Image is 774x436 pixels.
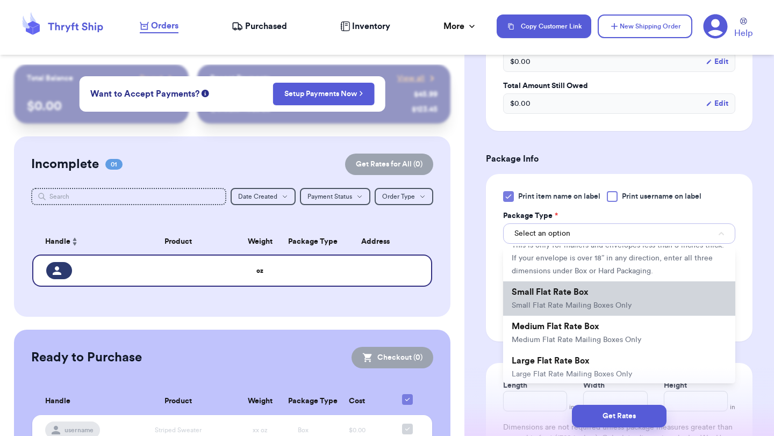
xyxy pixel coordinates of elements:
button: New Shipping Order [598,14,692,38]
span: Payment Status [307,193,352,200]
span: Select an option [514,228,570,239]
label: Package Type [503,210,558,221]
th: Product [118,388,239,415]
span: username [64,426,94,434]
p: $ 0.00 [27,98,176,115]
button: Get Rates for All (0) [345,154,433,175]
p: Recent Payments [210,73,270,84]
th: Cost [325,388,389,415]
span: xx oz [253,427,268,433]
span: $ 0.00 [510,56,531,67]
span: View all [397,73,425,84]
button: Checkout (0) [352,347,433,368]
span: $0.00 [349,427,365,433]
button: Payment Status [300,188,370,205]
div: More [443,20,477,33]
a: Orders [140,19,178,33]
span: $ 0.00 [510,98,531,109]
span: Order Type [382,193,415,200]
span: Date Created [238,193,277,200]
a: View all [397,73,438,84]
div: $ 45.99 [414,89,438,100]
button: Sort ascending [70,235,79,248]
strong: oz [256,267,263,274]
a: Setup Payments Now [284,89,363,99]
span: Help [734,27,752,40]
span: Medium Flat Rate Mailing Boxes Only [512,336,641,344]
span: Purchased [245,20,287,33]
th: Weight [239,229,282,255]
h2: Incomplete [31,156,99,173]
a: Payout [140,73,176,84]
span: Large Flat Rate Mailing Boxes Only [512,370,632,378]
span: Want to Accept Payments? [90,88,199,100]
button: Order Type [375,188,433,205]
h2: Ready to Purchase [31,349,142,366]
a: Help [734,18,752,40]
input: Search [31,188,226,205]
span: Box [298,427,309,433]
h3: Package Info [486,152,752,165]
span: Payout [140,73,163,84]
th: Product [118,229,239,255]
span: Handle [45,236,70,248]
p: Total Balance [27,73,73,84]
span: Medium Flat Rate Box [512,322,599,331]
label: Length [503,380,527,391]
span: Small Flat Rate Box [512,288,589,296]
span: 01 [105,159,123,170]
button: Get Rates [572,405,666,427]
th: Address [325,229,432,255]
label: Height [664,380,687,391]
span: Inventory [352,20,390,33]
button: Copy Customer Link [497,14,591,38]
th: Package Type [282,388,325,415]
a: Purchased [232,20,287,33]
button: Edit [706,98,728,109]
span: Handle [45,396,70,407]
label: Total Amount Still Owed [503,81,735,91]
span: Print item name on label [518,191,600,202]
span: Small Flat Rate Mailing Boxes Only [512,302,632,309]
span: Print username on label [622,191,701,202]
label: Width [583,380,605,391]
span: Striped Sweater [155,427,202,433]
button: Date Created [231,188,296,205]
span: Orders [151,19,178,32]
div: $ 123.45 [412,104,438,115]
th: Weight [239,388,282,415]
button: Select an option [503,223,735,244]
span: Large Flat Rate Box [512,357,590,365]
a: Inventory [340,20,390,33]
button: Edit [706,56,728,67]
th: Package Type [282,229,325,255]
span: This is only for mailers and envelopes less than 3 inches thick. If your envelope is over 18” in ... [512,242,724,275]
button: Setup Payments Now [273,83,375,105]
